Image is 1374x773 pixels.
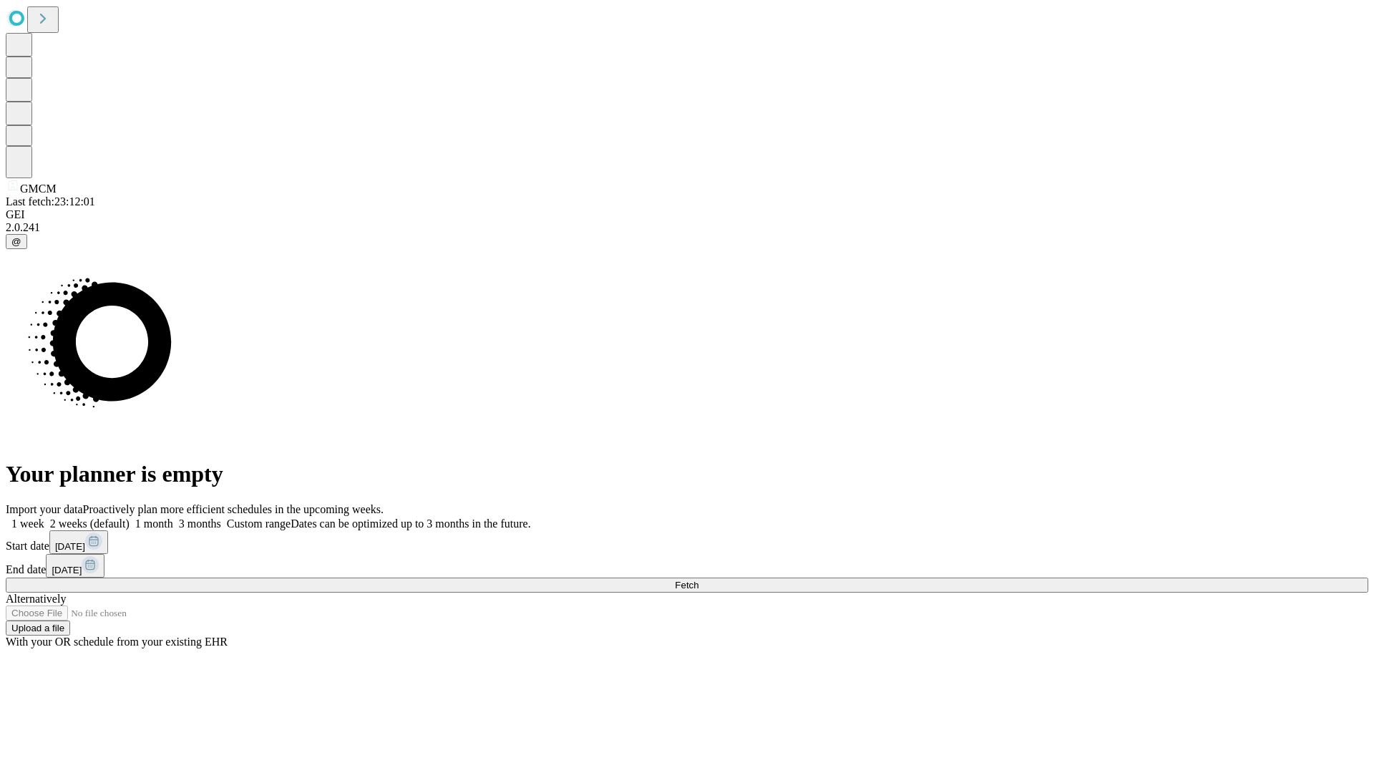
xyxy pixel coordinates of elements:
[6,530,1368,554] div: Start date
[291,517,530,530] span: Dates can be optimized up to 3 months in the future.
[179,517,221,530] span: 3 months
[6,554,1368,578] div: End date
[6,234,27,249] button: @
[11,236,21,247] span: @
[227,517,291,530] span: Custom range
[6,195,95,208] span: Last fetch: 23:12:01
[6,208,1368,221] div: GEI
[6,578,1368,593] button: Fetch
[6,503,83,515] span: Import your data
[20,183,57,195] span: GMCM
[6,593,66,605] span: Alternatively
[55,541,85,552] span: [DATE]
[50,517,130,530] span: 2 weeks (default)
[675,580,698,590] span: Fetch
[6,461,1368,487] h1: Your planner is empty
[135,517,173,530] span: 1 month
[46,554,104,578] button: [DATE]
[6,621,70,636] button: Upload a file
[49,530,108,554] button: [DATE]
[52,565,82,575] span: [DATE]
[6,636,228,648] span: With your OR schedule from your existing EHR
[11,517,44,530] span: 1 week
[83,503,384,515] span: Proactively plan more efficient schedules in the upcoming weeks.
[6,221,1368,234] div: 2.0.241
